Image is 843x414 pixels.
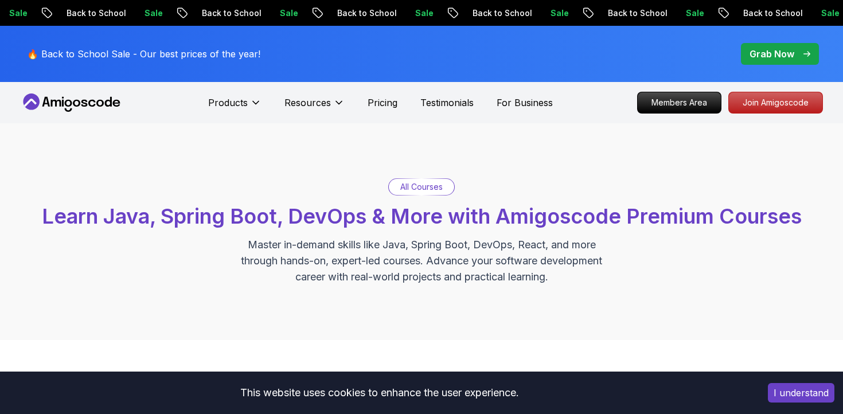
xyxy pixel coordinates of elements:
div: This website uses cookies to enhance the user experience. [9,380,751,405]
p: Sale [445,7,482,19]
p: Sale [174,7,211,19]
p: Grab Now [750,47,794,61]
p: Sale [716,7,752,19]
p: Back to School [367,7,445,19]
p: 🔥 Back to School Sale - Our best prices of the year! [27,47,260,61]
p: Back to School [638,7,716,19]
p: Products [208,96,248,110]
p: All Courses [400,181,443,193]
button: Resources [284,96,345,119]
p: Sale [580,7,617,19]
p: Back to School [502,7,580,19]
a: Members Area [637,92,721,114]
button: Products [208,96,262,119]
p: Resources [284,96,331,110]
p: Master in-demand skills like Java, Spring Boot, DevOps, React, and more through hands-on, expert-... [229,237,614,285]
p: Back to School [96,7,174,19]
a: Join Amigoscode [728,92,823,114]
p: Sale [39,7,76,19]
p: Back to School [232,7,310,19]
button: Accept cookies [768,383,834,403]
p: Join Amigoscode [729,92,822,113]
a: Pricing [368,96,397,110]
a: For Business [497,96,553,110]
p: Sale [310,7,346,19]
a: Testimonials [420,96,474,110]
span: Learn Java, Spring Boot, DevOps & More with Amigoscode Premium Courses [42,204,802,229]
